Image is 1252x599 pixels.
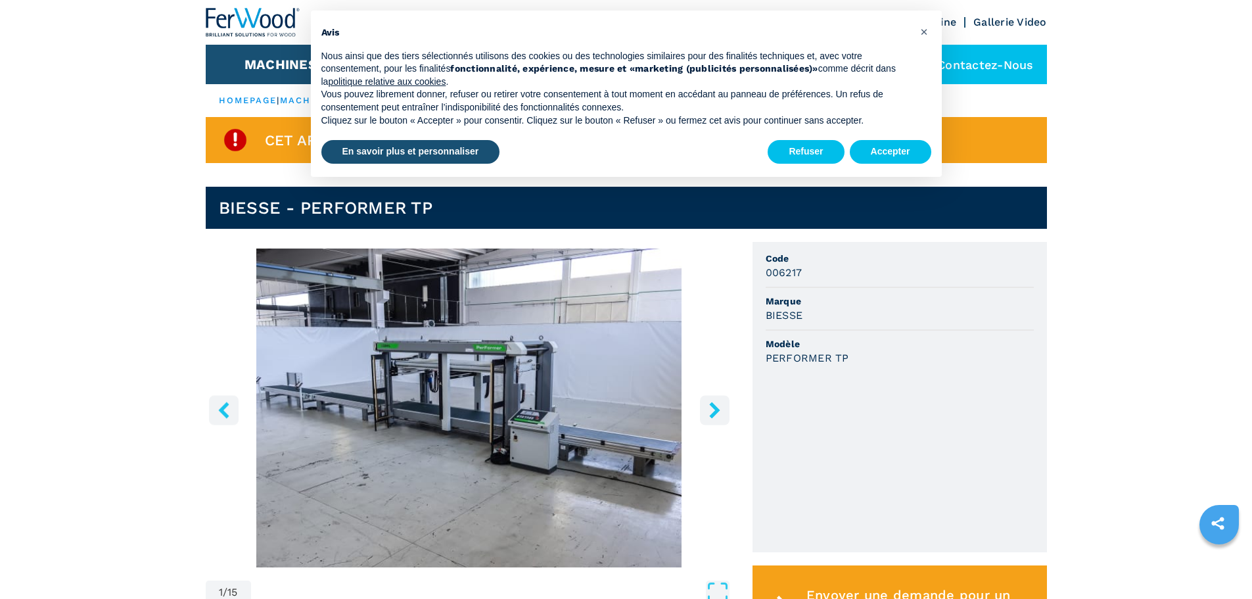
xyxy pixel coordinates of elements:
span: 15 [227,587,238,598]
button: left-button [209,395,239,425]
img: Cadreuses Et Volucadreuses BIESSE PERFORMER TP [206,249,733,567]
button: Accepter [850,140,931,164]
p: Nous ainsi que des tiers sélectionnés utilisons des cookies ou des technologies similaires pour d... [321,50,910,89]
button: En savoir plus et personnaliser [321,140,500,164]
span: | [277,95,279,105]
span: / [223,587,227,598]
div: Contactez-nous [904,45,1047,84]
h3: 006217 [766,265,802,280]
span: Cet article est déjà vendu [265,133,489,148]
span: × [920,24,928,39]
p: Cliquez sur le bouton « Accepter » pour consentir. Cliquez sur le bouton « Refuser » ou fermez ce... [321,114,910,128]
div: Go to Slide 1 [206,249,733,567]
a: sharethis [1201,507,1234,540]
button: right-button [700,395,730,425]
h3: BIESSE [766,308,803,323]
img: Ferwood [206,8,300,37]
a: HOMEPAGE [219,95,277,105]
a: politique relative aux cookies [328,76,446,87]
span: Marque [766,295,1034,308]
h3: PERFORMER TP [766,350,849,366]
h1: BIESSE - PERFORMER TP [219,197,432,218]
strong: fonctionnalité, expérience, mesure et «marketing (publicités personnalisées)» [450,63,818,74]
img: SoldProduct [222,127,248,153]
span: Modèle [766,337,1034,350]
span: Code [766,252,1034,265]
a: Gallerie Video [973,16,1047,28]
h2: Avis [321,26,910,39]
span: 1 [219,587,223,598]
p: Vous pouvez librement donner, refuser ou retirer votre consentement à tout moment en accédant au ... [321,88,910,114]
button: Machines [244,57,317,72]
a: machines [280,95,336,105]
button: Refuser [768,140,844,164]
button: Fermer cet avis [914,21,935,42]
